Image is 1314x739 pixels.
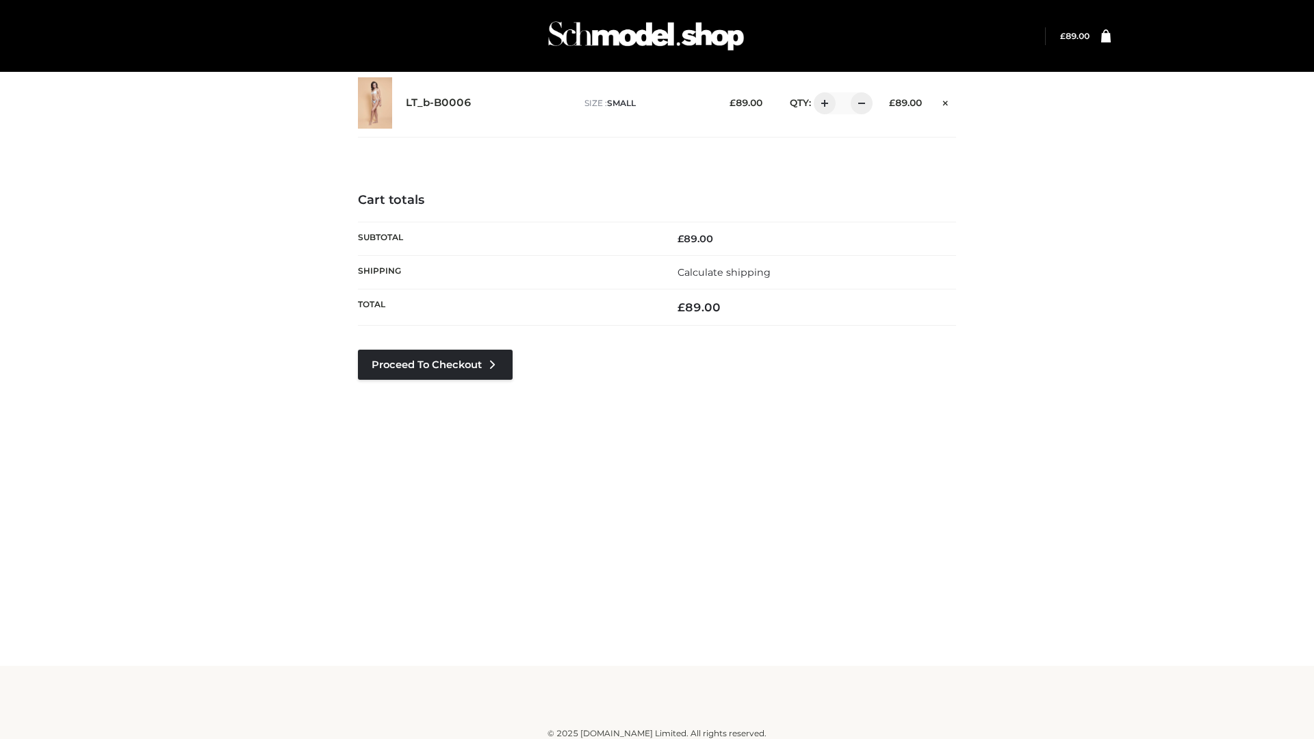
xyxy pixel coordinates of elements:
bdi: 89.00 [730,97,762,108]
div: QTY: [776,92,868,114]
p: size : [584,97,708,109]
th: Shipping [358,255,657,289]
img: Schmodel Admin 964 [543,9,749,63]
a: Proceed to Checkout [358,350,513,380]
th: Total [358,289,657,326]
bdi: 89.00 [889,97,922,108]
a: LT_b-B0006 [406,96,472,109]
span: £ [678,233,684,245]
th: Subtotal [358,222,657,255]
bdi: 89.00 [678,233,713,245]
img: LT_b-B0006 - SMALL [358,77,392,129]
h4: Cart totals [358,193,956,208]
bdi: 89.00 [678,300,721,314]
span: £ [1060,31,1066,41]
a: Remove this item [936,92,956,110]
span: £ [889,97,895,108]
a: £89.00 [1060,31,1090,41]
span: £ [730,97,736,108]
a: Calculate shipping [678,266,771,278]
bdi: 89.00 [1060,31,1090,41]
span: SMALL [607,98,636,108]
span: £ [678,300,685,314]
